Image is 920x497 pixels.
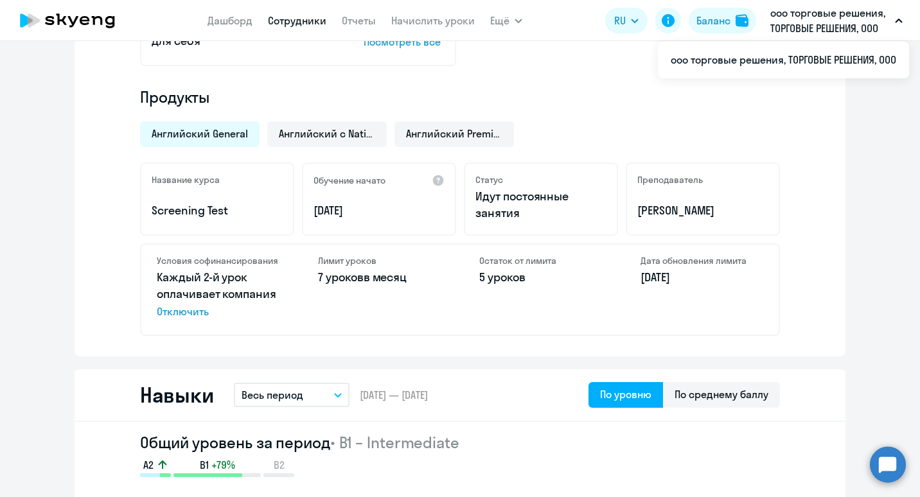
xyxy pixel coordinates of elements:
[479,270,526,284] span: 5 уроков
[274,458,285,472] span: B2
[314,202,445,219] p: [DATE]
[391,14,475,27] a: Начислить уроки
[490,8,522,33] button: Ещё
[490,13,509,28] span: Ещё
[211,458,235,472] span: +79%
[360,388,428,402] span: [DATE] — [DATE]
[475,188,606,222] p: Идут постоянные занятия
[406,126,502,141] span: Английский Premium
[637,174,703,186] h5: Преподаватель
[641,255,763,266] h4: Дата обновления лимита
[152,33,324,49] p: Для себя
[364,34,445,49] p: Посмотреть все
[318,255,441,266] h4: Лимит уроков
[342,14,376,27] a: Отчеты
[152,174,220,186] h5: Название курса
[689,8,756,33] button: Балансbalance
[614,13,626,28] span: RU
[157,304,279,319] span: Отключить
[157,269,279,319] p: Каждый 2-й урок оплачивает компания
[140,87,780,107] h4: Продукты
[143,458,154,472] span: A2
[234,383,349,407] button: Весь период
[330,433,459,452] span: • B1 – Intermediate
[637,202,768,219] p: [PERSON_NAME]
[770,5,890,36] p: ооо торговые решения, ТОРГОВЫЕ РЕШЕНИЯ, ООО
[318,269,441,286] p: в месяц
[641,269,763,286] p: [DATE]
[140,432,780,453] h2: Общий уровень за период
[140,382,213,408] h2: Навыки
[605,8,648,33] button: RU
[200,458,209,472] span: B1
[475,174,503,186] h5: Статус
[157,255,279,266] h4: Условия софинансирования
[318,270,364,284] span: 7 уроков
[675,387,768,402] div: По среднему баллу
[208,14,252,27] a: Дашборд
[314,175,385,186] h5: Обучение начато
[152,126,248,141] span: Английский General
[279,126,375,141] span: Английский с Native
[658,41,909,78] ul: Ещё
[764,5,909,36] button: ооо торговые решения, ТОРГОВЫЕ РЕШЕНИЯ, ООО
[696,13,730,28] div: Баланс
[736,14,748,27] img: balance
[268,14,326,27] a: Сотрудники
[479,255,602,266] h4: Остаток от лимита
[152,202,283,219] p: Screening Test
[242,387,303,403] p: Весь период
[600,387,651,402] div: По уровню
